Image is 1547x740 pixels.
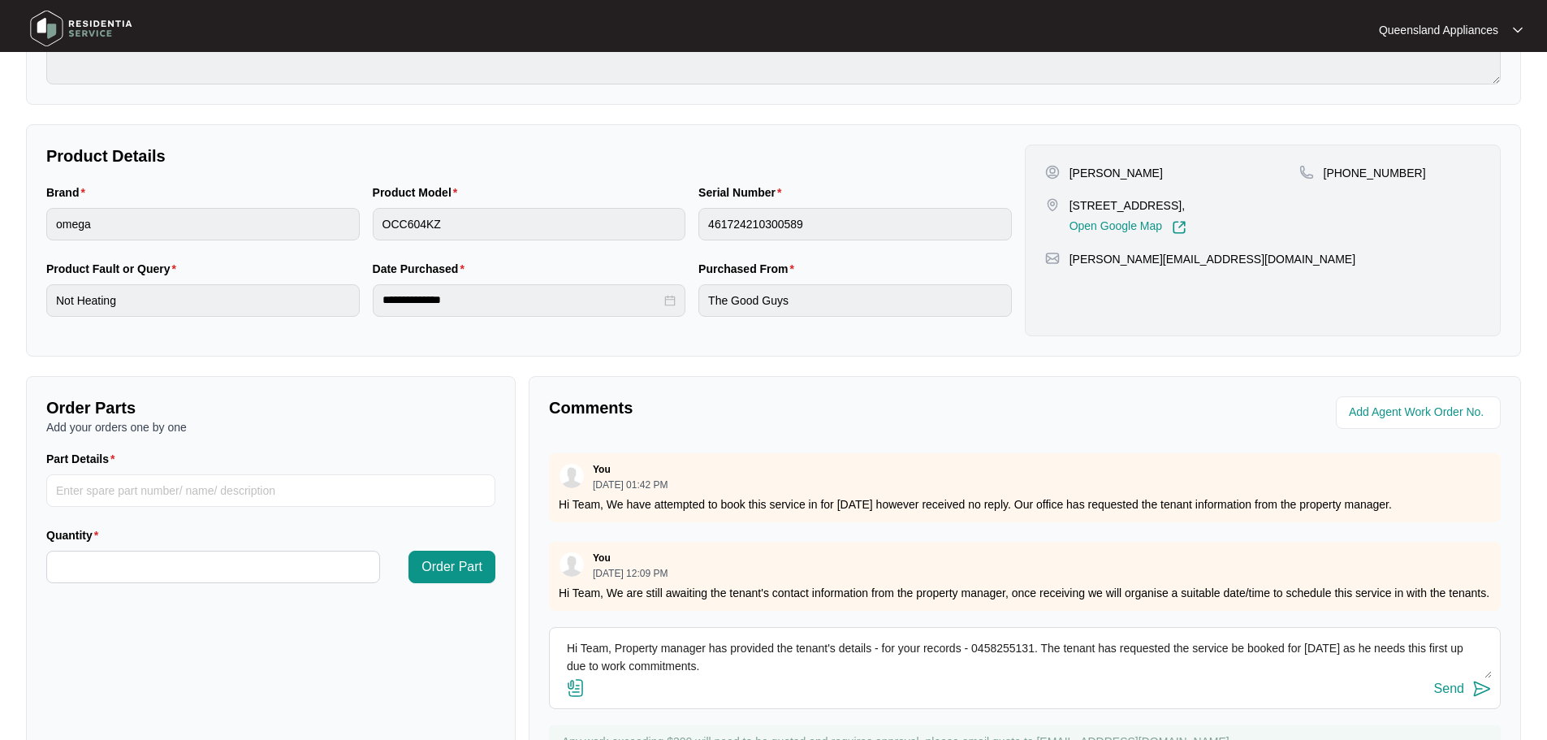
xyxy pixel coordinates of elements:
button: Send [1434,678,1492,700]
p: Hi Team, We are still awaiting the tenant's contact information from the property manager, once r... [559,585,1491,601]
img: user-pin [1045,165,1060,180]
div: Send [1434,682,1464,696]
img: Link-External [1172,220,1186,235]
img: dropdown arrow [1513,26,1523,34]
p: You [593,552,611,565]
p: You [593,463,611,476]
input: Add Agent Work Order No. [1349,403,1491,422]
input: Date Purchased [382,292,662,309]
p: Order Parts [46,396,495,419]
input: Brand [46,208,360,240]
label: Date Purchased [373,261,471,277]
a: Open Google Map [1070,220,1186,235]
input: Product Model [373,208,686,240]
textarea: Hi Team, Property manager has provided the tenant's details - for your records - 0458255131. The ... [558,636,1492,678]
img: map-pin [1045,197,1060,212]
p: [PHONE_NUMBER] [1324,165,1426,181]
p: Add your orders one by one [46,419,495,435]
label: Part Details [46,451,122,467]
label: Product Model [373,184,465,201]
img: map-pin [1299,165,1314,180]
p: [PERSON_NAME] [1070,165,1163,181]
img: map-pin [1045,251,1060,266]
input: Serial Number [698,208,1012,240]
img: file-attachment-doc.svg [566,678,586,698]
p: [DATE] 01:42 PM [593,480,668,490]
input: Part Details [46,474,495,507]
p: Product Details [46,145,1012,167]
img: user.svg [560,464,584,488]
img: send-icon.svg [1472,679,1492,699]
label: Purchased From [698,261,801,277]
button: Order Part [408,551,495,583]
input: Purchased From [698,284,1012,317]
img: user.svg [560,552,584,577]
label: Quantity [46,527,105,543]
span: Order Part [421,557,482,577]
label: Brand [46,184,92,201]
label: Product Fault or Query [46,261,183,277]
img: residentia service logo [24,4,138,53]
label: Serial Number [698,184,788,201]
p: Hi Team, We have attempted to book this service in for [DATE] however received no reply. Our offi... [559,496,1491,513]
p: Queensland Appliances [1379,22,1498,38]
p: [PERSON_NAME][EMAIL_ADDRESS][DOMAIN_NAME] [1070,251,1355,267]
input: Product Fault or Query [46,284,360,317]
p: Comments [549,396,1013,419]
p: [STREET_ADDRESS], [1070,197,1186,214]
p: [DATE] 12:09 PM [593,569,668,578]
input: Quantity [47,552,379,582]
